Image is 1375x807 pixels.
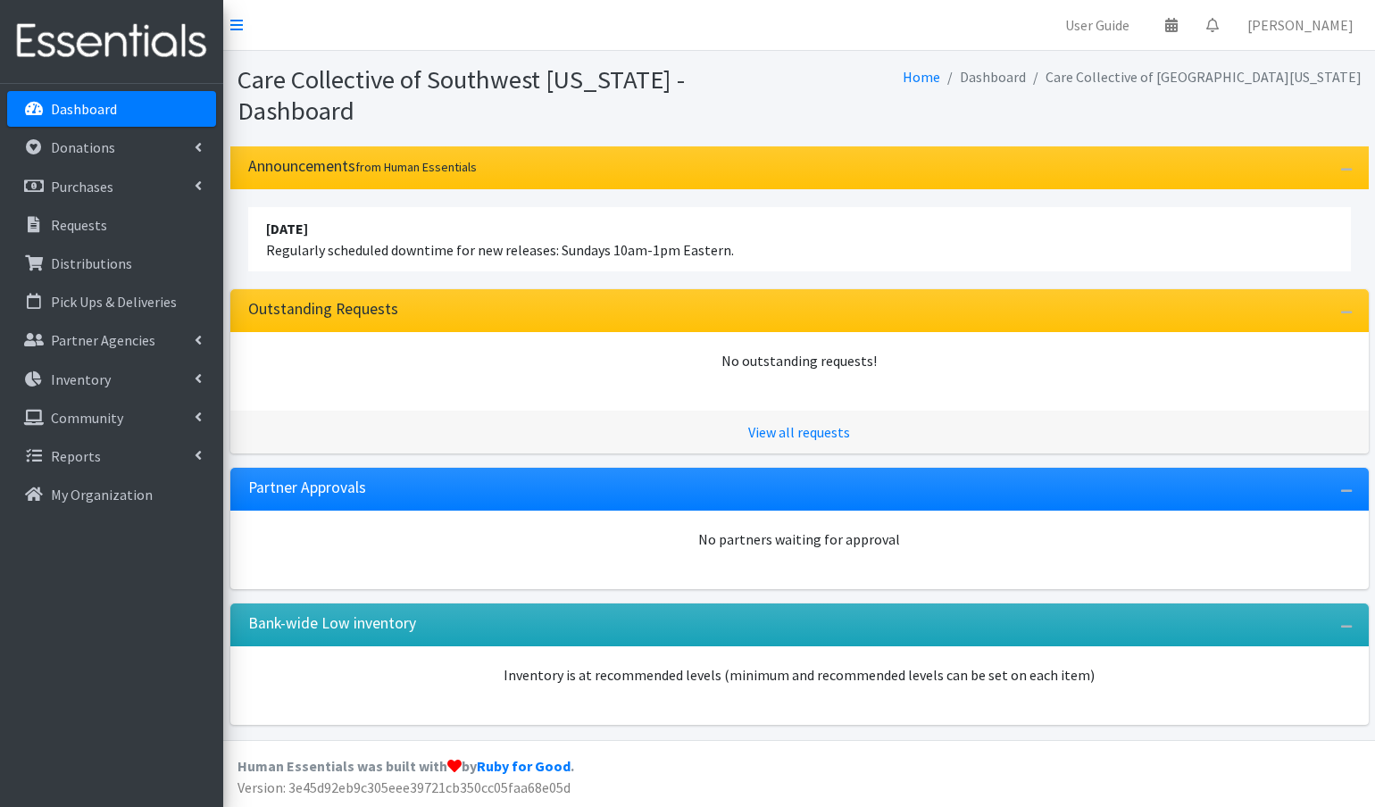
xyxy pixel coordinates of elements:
small: from Human Essentials [355,159,477,175]
strong: Human Essentials was built with by . [237,757,574,775]
li: Care Collective of [GEOGRAPHIC_DATA][US_STATE] [1026,64,1362,90]
a: Community [7,400,216,436]
p: Reports [51,447,101,465]
a: [PERSON_NAME] [1233,7,1368,43]
a: Distributions [7,245,216,281]
h1: Care Collective of Southwest [US_STATE] - Dashboard [237,64,793,126]
h3: Bank-wide Low inventory [248,614,416,633]
p: Inventory is at recommended levels (minimum and recommended levels can be set on each item) [248,664,1351,686]
a: Purchases [7,169,216,204]
a: Dashboard [7,91,216,127]
h3: Outstanding Requests [248,300,398,319]
a: View all requests [748,423,850,441]
li: Dashboard [940,64,1026,90]
p: Donations [51,138,115,156]
a: Ruby for Good [477,757,571,775]
p: Distributions [51,254,132,272]
a: Donations [7,129,216,165]
p: My Organization [51,486,153,503]
a: Inventory [7,362,216,397]
a: Pick Ups & Deliveries [7,284,216,320]
span: Version: 3e45d92eb9c305eee39721cb350cc05faa68e05d [237,778,571,796]
p: Purchases [51,178,113,196]
p: Partner Agencies [51,331,155,349]
img: HumanEssentials [7,12,216,71]
p: Community [51,409,123,427]
a: User Guide [1051,7,1144,43]
a: Requests [7,207,216,243]
div: No partners waiting for approval [248,528,1351,550]
h3: Announcements [248,157,477,176]
a: Home [903,68,940,86]
a: Partner Agencies [7,322,216,358]
strong: [DATE] [266,220,308,237]
p: Inventory [51,370,111,388]
a: My Organization [7,477,216,512]
p: Pick Ups & Deliveries [51,293,177,311]
p: Dashboard [51,100,117,118]
li: Regularly scheduled downtime for new releases: Sundays 10am-1pm Eastern. [248,207,1351,271]
a: Reports [7,438,216,474]
p: Requests [51,216,107,234]
h3: Partner Approvals [248,478,366,497]
div: No outstanding requests! [248,350,1351,371]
